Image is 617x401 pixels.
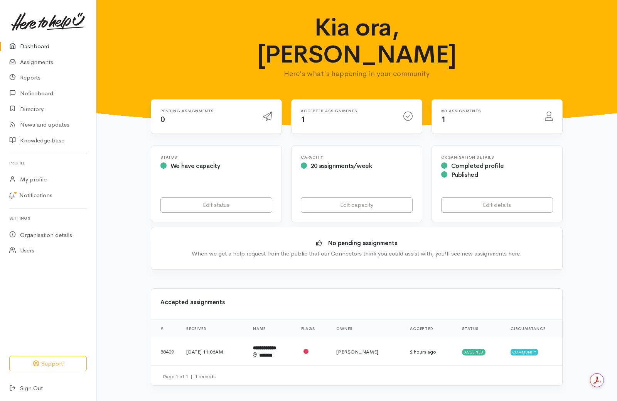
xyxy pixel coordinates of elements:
button: Support [9,356,87,372]
td: 88409 [151,338,180,365]
span: 1 [441,115,446,124]
h6: Organisation Details [441,155,553,159]
h6: Accepted assignments [301,109,394,113]
a: Edit status [160,197,272,213]
span: 0 [160,115,165,124]
time: 2 hours ago [410,349,436,355]
h1: Kia ora, [PERSON_NAME] [236,14,478,68]
small: Page 1 of 1 1 records [163,373,216,380]
a: Edit details [441,197,553,213]
td: [DATE] 11:06AM [180,338,247,365]
span: Accepted [462,349,486,355]
td: [PERSON_NAME] [330,338,404,365]
th: # [151,319,180,338]
h6: Profile [9,158,87,168]
div: When we get a help request from the public that our Connectors think you could assist with, you'l... [163,249,551,258]
th: Flags [295,319,330,338]
span: 1 [301,115,305,124]
a: Edit capacity [301,197,413,213]
b: No pending assignments [328,239,397,247]
th: Status [456,319,504,338]
h6: Capacity [301,155,413,159]
th: Owner [330,319,404,338]
th: Circumstance [504,319,562,338]
span: Completed profile [451,162,504,170]
h6: My assignments [441,109,536,113]
span: Community [511,349,538,355]
h6: Settings [9,213,87,223]
b: Accepted assignments [160,298,225,306]
span: 20 assignments/week [311,162,372,170]
th: Received [180,319,247,338]
h6: Status [160,155,272,159]
span: We have capacity [170,162,220,170]
th: Accepted [404,319,456,338]
span: Published [451,171,478,179]
span: | [190,373,192,380]
h6: Pending assignments [160,109,254,113]
th: Name [247,319,295,338]
p: Here's what's happening in your community [236,68,478,79]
